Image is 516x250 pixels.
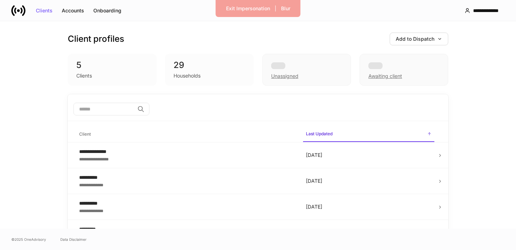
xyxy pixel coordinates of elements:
button: Onboarding [89,5,126,16]
div: Clients [36,8,53,13]
div: Awaiting client [359,54,448,86]
div: Unassigned [271,73,298,80]
button: Clients [31,5,57,16]
button: Add to Dispatch [390,33,448,45]
div: Blur [281,6,290,11]
span: Client [76,127,297,142]
div: Households [174,72,201,79]
h6: Client [79,131,91,137]
div: Add to Dispatch [396,36,442,41]
p: [DATE] [306,152,432,159]
button: Exit Impersonation [221,3,275,14]
span: © 2025 OneAdvisory [11,237,46,242]
div: Exit Impersonation [226,6,270,11]
button: Accounts [57,5,89,16]
h3: Client profiles [68,33,124,45]
div: Clients [76,72,92,79]
span: Last Updated [303,127,434,142]
div: Awaiting client [368,73,402,80]
div: 29 [174,59,245,71]
div: 5 [76,59,148,71]
h6: Last Updated [306,130,333,137]
button: Blur [276,3,295,14]
div: Unassigned [262,54,351,86]
div: Accounts [62,8,84,13]
a: Data Disclaimer [60,237,87,242]
p: [DATE] [306,177,432,184]
p: [DATE] [306,203,432,210]
div: Onboarding [93,8,121,13]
